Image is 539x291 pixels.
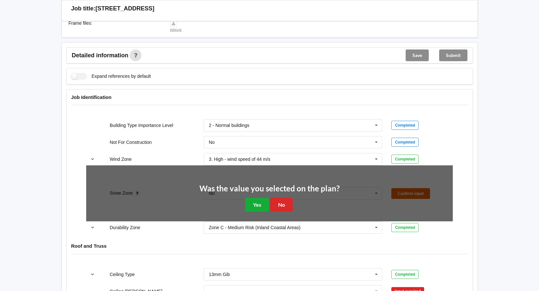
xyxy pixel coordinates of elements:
label: Not For Construction [110,140,152,145]
h2: Was the value you selected on the plan? [199,184,340,194]
label: Ceiling Type [110,272,135,277]
div: Completed [391,155,419,164]
button: reference-toggle [86,153,99,165]
div: Frame files : [64,20,166,34]
label: Wind Zone [110,157,132,162]
a: Mitek [170,21,182,33]
span: Detailed information [72,52,128,58]
button: Yes [245,198,269,211]
button: No [270,198,293,211]
div: 3. High - wind speed of 44 m/s [209,157,270,161]
label: Building Type Importance Level [110,123,173,128]
div: Completed [391,138,419,147]
div: Zone C - Medium Risk (Inland Coastal Areas) [209,225,301,230]
label: Expand references by default [71,73,151,80]
div: 2 - Normal buildings [209,123,249,128]
button: reference-toggle [86,269,99,280]
h3: Job title: [71,5,96,12]
div: Completed [391,270,419,279]
div: Completed [391,223,419,232]
h3: [STREET_ADDRESS] [96,5,155,12]
button: reference-toggle [86,222,99,233]
label: Durability Zone [110,225,140,230]
div: 13mm Gib [209,272,230,277]
h4: Roof and Truss [71,243,468,249]
h4: Job Identification [71,94,468,100]
div: Completed [391,121,419,130]
div: No [209,140,215,145]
